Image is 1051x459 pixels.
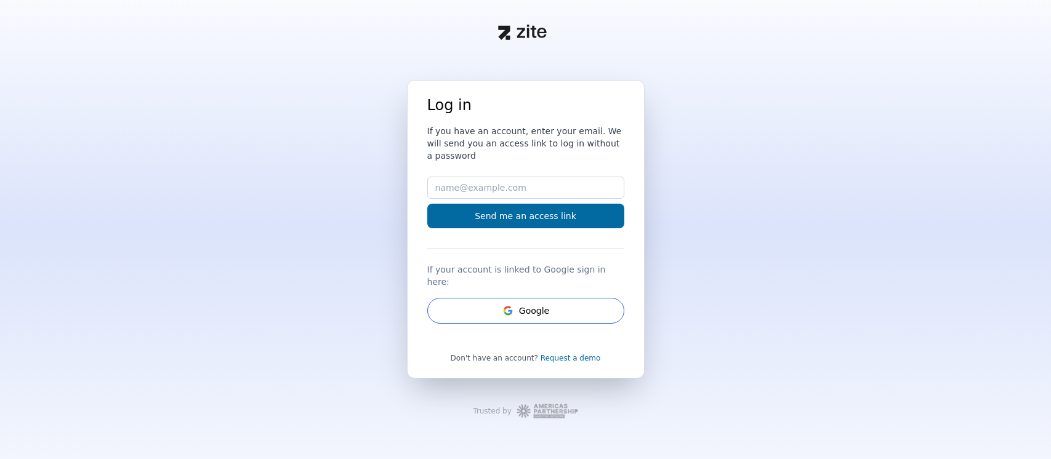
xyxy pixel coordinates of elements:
button: Send me an access link [427,204,624,228]
input: name@example.com [427,177,624,199]
svg: Google [502,305,514,317]
h3: If you have an account, enter your email. We will send you an access link to log in without a pas... [427,125,624,162]
img: Workspace Logo [517,403,578,420]
button: GoogleGoogle [427,298,624,324]
h1: Log in [427,95,624,115]
div: If your account is linked to Google sign in here: [427,258,624,288]
div: Don't have an account? [427,353,624,363]
a: Request a demo [541,354,601,362]
div: Trusted by [473,406,512,416]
